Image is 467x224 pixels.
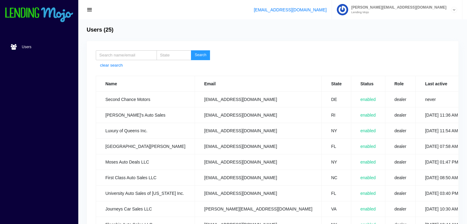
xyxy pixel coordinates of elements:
[96,76,195,92] th: Name
[322,201,351,217] td: VA
[195,139,322,154] td: [EMAIL_ADDRESS][DOMAIN_NAME]
[96,139,195,154] td: [GEOGRAPHIC_DATA][PERSON_NAME]
[348,6,446,9] span: [PERSON_NAME][EMAIL_ADDRESS][DOMAIN_NAME]
[385,92,416,107] td: dealer
[322,139,351,154] td: FL
[195,201,322,217] td: [PERSON_NAME][EMAIL_ADDRESS][DOMAIN_NAME]
[360,113,376,118] span: enabled
[348,11,446,14] small: Lending Mojo
[195,107,322,123] td: [EMAIL_ADDRESS][DOMAIN_NAME]
[360,97,376,102] span: enabled
[195,154,322,170] td: [EMAIL_ADDRESS][DOMAIN_NAME]
[191,50,210,60] button: Search
[322,92,351,107] td: DE
[360,128,376,133] span: enabled
[195,186,322,201] td: [EMAIL_ADDRESS][DOMAIN_NAME]
[96,186,195,201] td: University Auto Sales of [US_STATE] Inc.
[96,170,195,186] td: First Class Auto Sales LLC
[254,7,327,12] a: [EMAIL_ADDRESS][DOMAIN_NAME]
[322,107,351,123] td: RI
[96,107,195,123] td: [PERSON_NAME]'s Auto Sales
[322,170,351,186] td: NC
[360,191,376,196] span: enabled
[5,7,74,23] img: logo-small.png
[96,50,157,60] input: Search name/email
[195,170,322,186] td: [EMAIL_ADDRESS][DOMAIN_NAME]
[87,27,113,33] h4: Users (25)
[322,76,351,92] th: State
[360,207,376,211] span: enabled
[195,76,322,92] th: Email
[96,123,195,139] td: Luxury of Queens Inc.
[195,123,322,139] td: [EMAIL_ADDRESS][DOMAIN_NAME]
[385,107,416,123] td: dealer
[360,144,376,149] span: enabled
[157,50,191,60] input: State
[385,123,416,139] td: dealer
[322,154,351,170] td: NY
[96,92,195,107] td: Second Chance Motors
[22,45,31,49] span: Users
[337,4,348,15] img: Profile image
[351,76,385,92] th: Status
[96,154,195,170] td: Moses Auto Deals LLC
[96,201,195,217] td: Journeys Car Sales LLC
[385,201,416,217] td: dealer
[385,139,416,154] td: dealer
[100,62,123,68] a: clear search
[322,186,351,201] td: FL
[322,123,351,139] td: NY
[385,154,416,170] td: dealer
[385,76,416,92] th: Role
[195,92,322,107] td: [EMAIL_ADDRESS][DOMAIN_NAME]
[360,175,376,180] span: enabled
[385,170,416,186] td: dealer
[360,160,376,164] span: enabled
[385,186,416,201] td: dealer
